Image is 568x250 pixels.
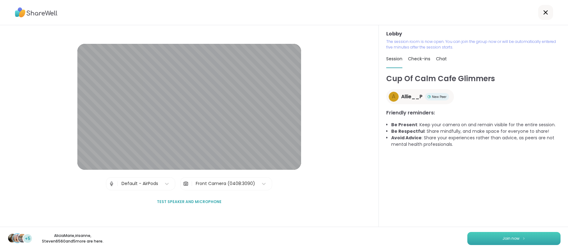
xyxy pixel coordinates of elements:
img: ShareWell Logo [15,5,57,20]
span: | [117,178,118,190]
div: Default - AirPods [121,180,158,187]
span: New Peer [432,95,447,99]
li: : Share your experiences rather than advice, as peers are not mental health professionals. [391,135,561,148]
span: A [392,93,395,101]
img: Microphone [109,178,114,190]
h3: Friendly reminders: [386,109,561,117]
h1: Cup Of Calm Cafe Glimmers [386,73,561,84]
img: Camera [183,178,189,190]
span: Chat [436,56,447,62]
img: AliciaMarie [8,234,17,243]
li: : Keep your camera on and remain visible for the entire session. [391,122,561,128]
img: Steven6560 [18,234,27,243]
button: Join now [467,232,561,245]
li: : Share mindfully, and make space for everyone to share! [391,128,561,135]
span: | [191,178,193,190]
span: Session [386,56,402,62]
img: New Peer [428,95,431,98]
button: Test speaker and microphone [154,195,224,208]
p: AliciaMarie , irisanne , Steven6560 and 5 more are here. [38,233,108,244]
b: Be Respectful [391,128,424,134]
span: Check-ins [408,56,430,62]
div: Front Camera (0408:3090) [196,180,255,187]
span: +5 [25,235,30,242]
img: irisanne [13,234,22,243]
span: Join now [502,236,520,241]
h3: Lobby [386,30,561,38]
a: AAllie__PNew PeerNew Peer [386,89,454,104]
span: Test speaker and microphone [157,199,222,205]
b: Be Present [391,122,417,128]
span: Allie__P [401,93,423,100]
img: ShareWell Logomark [522,237,526,240]
p: The session room is now open. You can join the group now or will be automatically entered five mi... [386,39,561,50]
b: Avoid Advice [391,135,422,141]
